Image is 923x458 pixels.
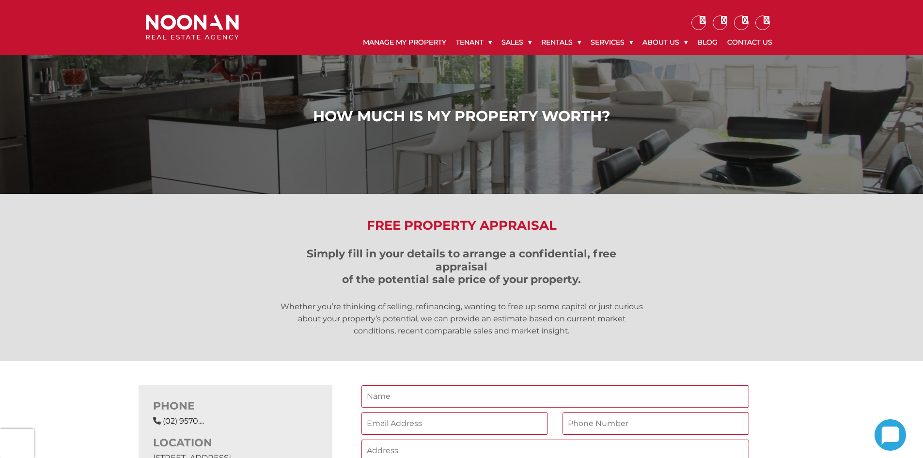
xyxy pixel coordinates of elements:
[163,416,204,426] a: Click to reveal phone number
[536,30,586,55] a: Rentals
[451,30,497,55] a: Tenant
[280,300,643,337] p: Whether you’re thinking of selling, refinancing, wanting to free up some capital or just curious ...
[586,30,638,55] a: Services
[361,412,548,435] input: Email Address
[146,15,239,40] img: Noonan Real Estate Agency
[139,218,784,233] h2: Free Property Appraisal
[153,400,318,412] h3: PHONE
[148,108,775,125] h1: How Much is My Property Worth?
[153,437,318,449] h3: LOCATION
[692,30,722,55] a: Blog
[563,412,749,435] input: Phone Number
[497,30,536,55] a: Sales
[361,385,749,408] input: Name
[722,30,777,55] a: Contact Us
[358,30,451,55] a: Manage My Property
[280,248,643,286] h3: Simply fill in your details to arrange a confidential, free appraisal of the potential sale price...
[638,30,692,55] a: About Us
[163,416,204,426] span: (02) 9570....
